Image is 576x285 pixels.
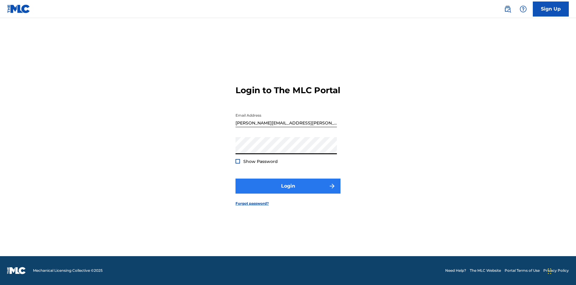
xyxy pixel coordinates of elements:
img: f7272a7cc735f4ea7f67.svg [328,182,336,190]
img: search [504,5,511,13]
span: Show Password [243,159,278,164]
a: Forgot password? [235,201,269,206]
h3: Login to The MLC Portal [235,85,340,96]
img: help [520,5,527,13]
a: Public Search [502,3,514,15]
a: Sign Up [533,2,569,17]
a: Privacy Policy [543,268,569,273]
div: Help [517,3,529,15]
div: Drag [548,262,551,280]
iframe: Chat Widget [546,256,576,285]
a: The MLC Website [470,268,501,273]
button: Login [235,179,340,194]
a: Portal Terms of Use [505,268,540,273]
img: MLC Logo [7,5,30,13]
span: Mechanical Licensing Collective © 2025 [33,268,103,273]
img: logo [7,267,26,274]
a: Need Help? [445,268,466,273]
